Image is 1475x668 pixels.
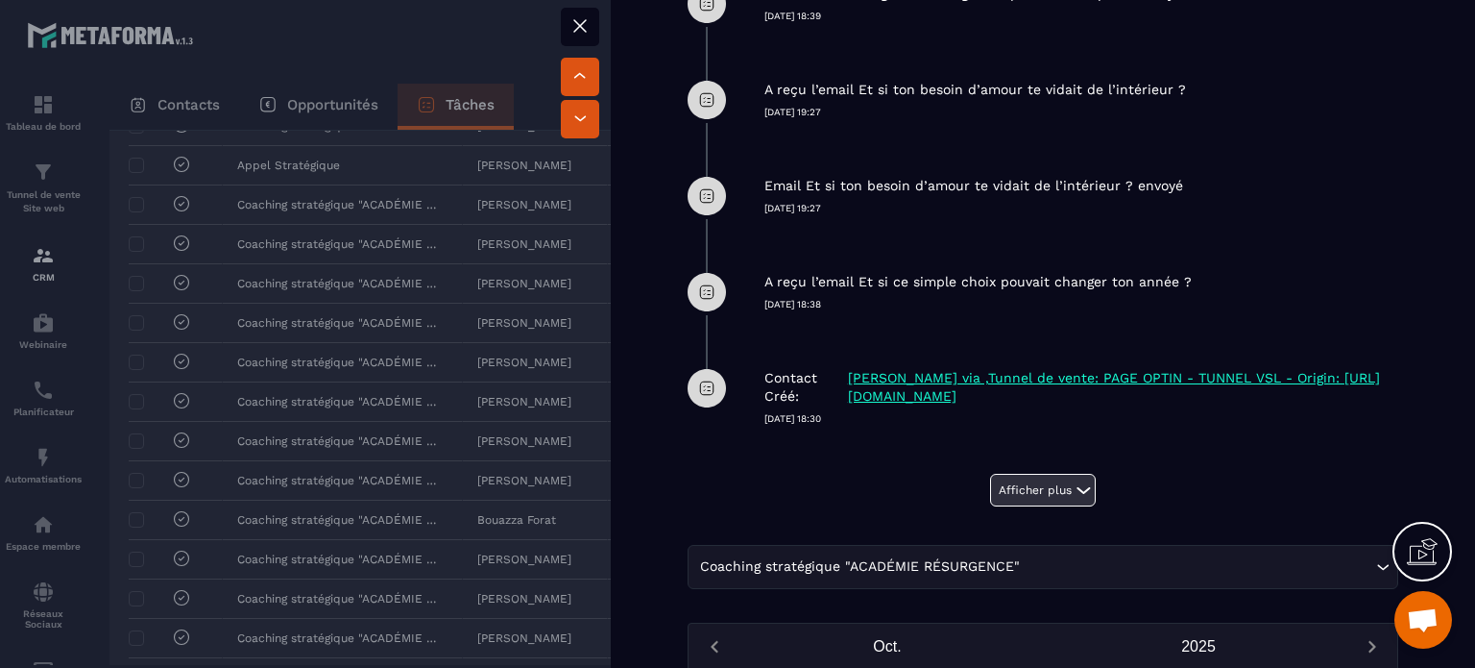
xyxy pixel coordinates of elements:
p: A reçu l’email Et si ce simple choix pouvait changer ton année ? [764,273,1192,291]
button: Next month [1354,633,1390,659]
p: [DATE] 18:30 [764,412,1398,426]
button: Open years overlay [1043,630,1354,663]
p: [DATE] 18:39 [764,10,1398,23]
p: Email Et si ton besoin d’amour te vidait de l’intérieur ? envoyé [764,177,1183,195]
p: [DATE] 19:27 [764,202,1398,215]
button: Previous month [696,633,732,659]
div: Ouvrir le chat [1394,591,1452,649]
button: Open months overlay [732,630,1043,663]
p: A reçu l’email Et si ton besoin d’amour te vidait de l’intérieur ? [764,81,1186,99]
p: [DATE] 18:38 [764,298,1398,311]
span: Coaching stratégique "ACADÉMIE RÉSURGENCE" [695,557,1024,578]
p: [PERSON_NAME] via ,Tunnel de vente: PAGE OPTIN - TUNNEL VSL - Origin: [URL][DOMAIN_NAME] [848,369,1393,406]
button: Afficher plus [990,474,1096,507]
p: [DATE] 19:27 [764,106,1398,119]
div: Search for option [688,545,1398,589]
input: Search for option [1024,557,1371,578]
p: Contact Créé: [764,369,843,406]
